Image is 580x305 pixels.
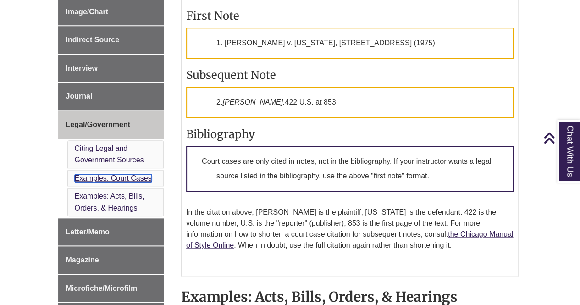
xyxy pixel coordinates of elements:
h3: Bibliography [186,127,514,141]
span: Letter/Memo [66,228,110,236]
em: [PERSON_NAME], [222,98,285,106]
span: Legal/Government [66,121,130,128]
h3: Subsequent Note [186,68,514,82]
a: Back to Top [543,132,578,144]
a: Examples: Acts, Bills, Orders, & Hearings [75,192,144,212]
a: Legal/Government [58,111,164,139]
span: Interview [66,64,98,72]
a: Examples: Court Cases [75,174,152,182]
span: Indirect Source [66,36,119,44]
a: Microfiche/Microfilm [58,275,164,302]
a: Letter/Memo [58,218,164,246]
span: Image/Chart [66,8,108,16]
a: Interview [58,55,164,82]
a: Indirect Source [58,26,164,54]
span: Magazine [66,256,99,264]
h3: First Note [186,9,514,23]
p: Court cases are only cited in notes, not in the bibliography. If your instructor wants a legal so... [186,146,514,192]
a: Magazine [58,246,164,274]
p: 2. 422 U.S. at 853. [186,87,514,118]
span: Microfiche/Microfilm [66,284,138,292]
a: Journal [58,83,164,110]
a: Citing Legal and Government Sources [75,144,144,164]
p: In the citation above, [PERSON_NAME] is the plaintiff, [US_STATE] is the defendant. 422 is the vo... [186,207,514,251]
span: Journal [66,92,93,100]
p: 1. [PERSON_NAME] v. [US_STATE], [STREET_ADDRESS] (1975). [186,28,514,59]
